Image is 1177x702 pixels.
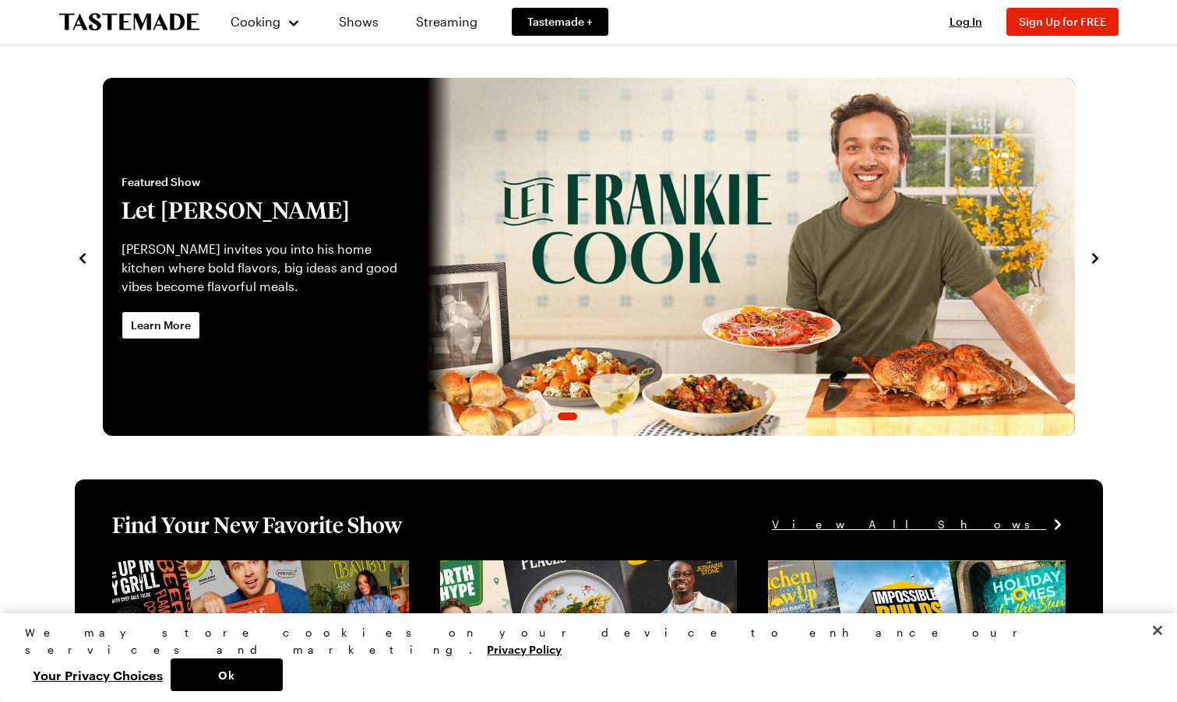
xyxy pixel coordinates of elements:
span: Featured Show [122,174,408,190]
a: View full content for [object Object] [112,562,325,577]
button: Ok [171,658,283,691]
h1: Find Your New Favorite Show [112,511,402,539]
a: View full content for [object Object] [440,562,653,577]
span: Go to slide 6 [626,412,633,420]
a: To Tastemade Home Page [59,13,199,31]
span: Log In [950,15,982,28]
span: Go to slide 3 [583,412,591,420]
span: View All Shows [772,516,1047,533]
button: navigate to next item [1087,247,1103,266]
div: We may store cookies on your device to enhance our services and marketing. [25,624,1139,658]
a: View All Shows [772,516,1066,533]
button: Log In [935,14,997,30]
div: 2 / 6 [103,78,1075,436]
span: Sign Up for FREE [1019,15,1106,28]
button: Cooking [231,3,301,40]
a: More information about your privacy, opens in a new tab [487,641,562,656]
button: navigate to previous item [75,247,90,266]
span: Go to slide 4 [597,412,605,420]
span: Tastemade + [527,14,593,30]
button: Your Privacy Choices [25,658,171,691]
p: [PERSON_NAME] invites you into his home kitchen where bold flavors, big ideas and good vibes beco... [122,240,408,296]
span: Cooking [231,14,280,29]
a: Learn More [122,311,200,339]
button: Close [1140,613,1175,648]
a: Tastemade + [512,8,608,36]
button: Sign Up for FREE [1006,8,1119,36]
h2: Let [PERSON_NAME] [122,196,408,224]
div: Privacy [25,624,1139,691]
span: Go to slide 5 [611,412,619,420]
span: Go to slide 2 [558,412,577,420]
span: Go to slide 1 [544,412,551,420]
span: Learn More [131,318,191,333]
a: View full content for [object Object] [768,562,981,577]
